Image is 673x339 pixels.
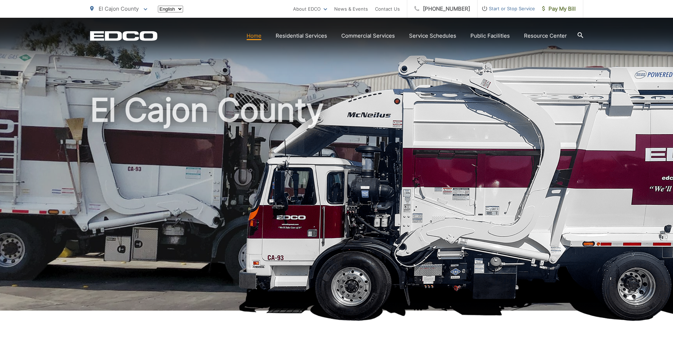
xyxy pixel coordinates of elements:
[158,6,183,12] select: Select a language
[524,32,567,40] a: Resource Center
[542,5,576,13] span: Pay My Bill
[293,5,327,13] a: About EDCO
[409,32,456,40] a: Service Schedules
[99,5,139,12] span: El Cajon County
[90,31,158,41] a: EDCD logo. Return to the homepage.
[247,32,261,40] a: Home
[276,32,327,40] a: Residential Services
[470,32,510,40] a: Public Facilities
[90,92,583,317] h1: El Cajon County
[375,5,400,13] a: Contact Us
[334,5,368,13] a: News & Events
[341,32,395,40] a: Commercial Services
